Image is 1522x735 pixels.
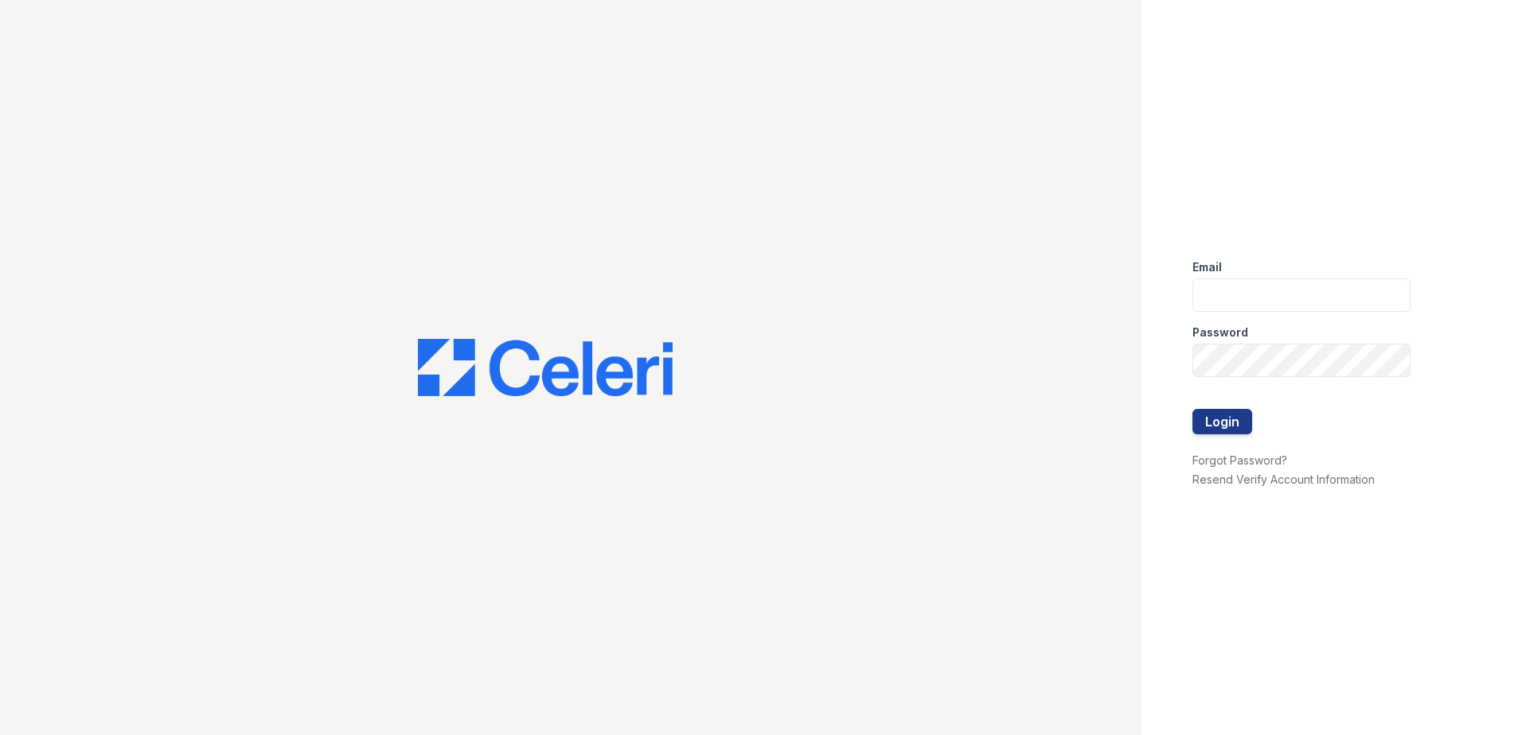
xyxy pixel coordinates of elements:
[1192,325,1248,340] label: Password
[1192,453,1287,467] a: Forgot Password?
[1192,259,1222,275] label: Email
[1192,472,1375,486] a: Resend Verify Account Information
[1192,409,1252,434] button: Login
[418,339,673,396] img: CE_Logo_Blue-a8612792a0a2168367f1c8372b55b34899dd931a85d93a1a3d3e32e68fde9ad4.png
